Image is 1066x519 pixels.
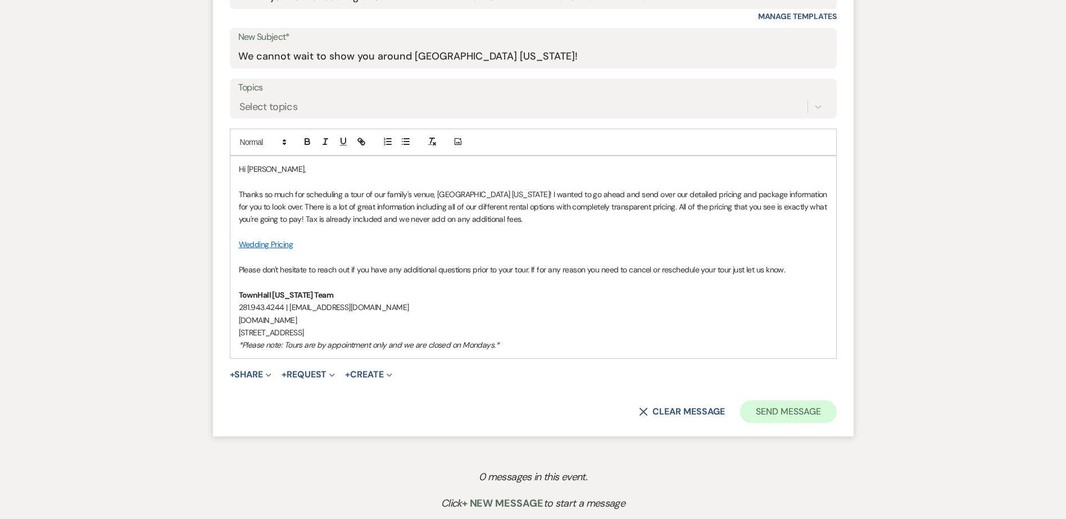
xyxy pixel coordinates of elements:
[239,301,828,313] p: 281.943.4244 | [EMAIL_ADDRESS][DOMAIN_NAME]
[239,188,828,226] p: Thanks so much for scheduling a tour of our family's venue, [GEOGRAPHIC_DATA] [US_STATE]! I wante...
[239,99,298,114] div: Select topics
[239,163,828,175] p: Hi [PERSON_NAME],
[238,29,828,45] label: New Subject*
[238,80,828,96] label: Topics
[740,400,836,423] button: Send Message
[345,370,392,379] button: Create
[230,370,272,379] button: Share
[239,326,828,339] p: [STREET_ADDRESS]
[239,340,500,350] em: *Please note: Tours are by appointment only and we are closed on Mondays.*
[282,370,335,379] button: Request
[238,495,828,512] p: Click to start a message
[345,370,350,379] span: +
[239,290,334,300] strong: TownHall [US_STATE] Team
[282,370,287,379] span: +
[639,407,724,416] button: Clear message
[239,239,293,249] a: Wedding Pricing
[239,314,828,326] p: [DOMAIN_NAME]
[462,497,543,510] span: + New Message
[758,11,837,21] a: Manage Templates
[238,469,828,485] p: 0 messages in this event.
[230,370,235,379] span: +
[239,263,828,276] p: Please don't hesitate to reach out if you have any additional questions prior to your tour. If fo...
